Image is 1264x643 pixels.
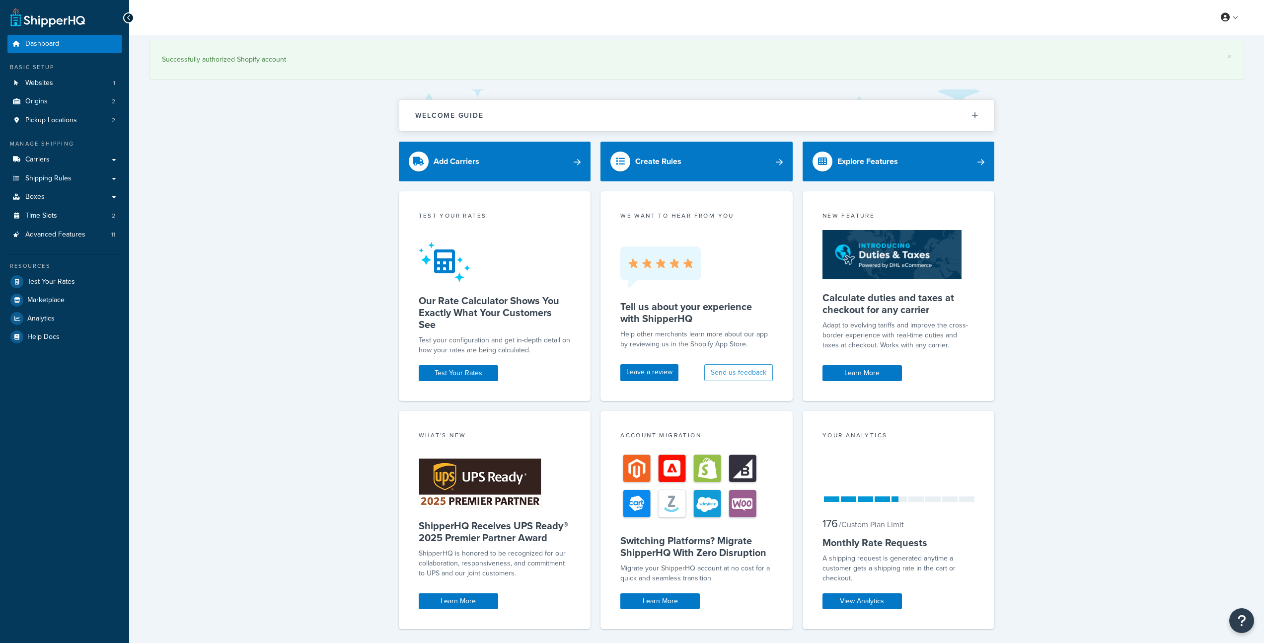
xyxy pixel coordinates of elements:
[620,535,773,559] h5: Switching Platforms? Migrate ShipperHQ With Zero Disruption
[27,296,65,305] span: Marketplace
[419,211,571,223] div: Test your rates
[822,365,902,381] a: Learn More
[415,112,484,119] h2: Welcome Guide
[25,79,53,87] span: Websites
[419,365,498,381] a: Test Your Rates
[7,92,122,111] li: Origins
[113,79,115,87] span: 1
[25,156,50,164] span: Carriers
[434,155,479,168] div: Add Carriers
[162,53,1231,67] div: Successfully authorized Shopify account
[600,142,793,181] a: Create Rules
[1227,53,1231,61] a: ×
[620,329,773,349] p: Help other merchants learn more about our app by reviewing us in the Shopify App Store.
[25,116,77,125] span: Pickup Locations
[620,563,773,583] div: Migrate your ShipperHQ account at no cost for a quick and seamless transition.
[112,116,115,125] span: 2
[111,231,115,239] span: 11
[822,211,975,223] div: New Feature
[7,328,122,346] a: Help Docs
[7,35,122,53] a: Dashboard
[704,364,773,381] button: Send us feedback
[822,321,975,350] p: Adapt to evolving tariffs and improve the cross-border experience with real-time duties and taxes...
[27,278,75,286] span: Test Your Rates
[620,211,773,220] p: we want to hear from you
[7,74,122,92] a: Websites1
[822,537,975,549] h5: Monthly Rate Requests
[620,364,678,381] a: Leave a review
[7,111,122,130] a: Pickup Locations2
[419,335,571,355] div: Test your configuration and get in-depth detail on how your rates are being calculated.
[419,549,571,578] p: ShipperHQ is honored to be recognized for our collaboration, responsiveness, and commitment to UP...
[419,431,571,442] div: What's New
[620,301,773,324] h5: Tell us about your experience with ShipperHQ
[822,431,975,442] div: Your Analytics
[7,111,122,130] li: Pickup Locations
[7,188,122,206] a: Boxes
[419,593,498,609] a: Learn More
[822,515,838,532] span: 176
[822,292,975,316] h5: Calculate duties and taxes at checkout for any carrier
[7,310,122,327] a: Analytics
[27,315,55,323] span: Analytics
[620,431,773,442] div: Account Migration
[620,593,700,609] a: Learn More
[25,97,48,106] span: Origins
[7,262,122,270] div: Resources
[7,291,122,309] a: Marketplace
[7,226,122,244] a: Advanced Features11
[399,100,994,131] button: Welcome Guide
[837,155,898,168] div: Explore Features
[7,169,122,188] a: Shipping Rules
[7,92,122,111] a: Origins2
[399,142,591,181] a: Add Carriers
[112,97,115,106] span: 2
[25,193,45,201] span: Boxes
[7,140,122,148] div: Manage Shipping
[7,273,122,291] a: Test Your Rates
[7,226,122,244] li: Advanced Features
[839,519,904,530] small: / Custom Plan Limit
[112,212,115,220] span: 2
[7,207,122,225] li: Time Slots
[7,151,122,169] a: Carriers
[822,593,902,609] a: View Analytics
[7,207,122,225] a: Time Slots2
[7,74,122,92] li: Websites
[7,63,122,72] div: Basic Setup
[419,520,571,544] h5: ShipperHQ Receives UPS Ready® 2025 Premier Partner Award
[25,40,59,48] span: Dashboard
[803,142,995,181] a: Explore Features
[25,174,72,183] span: Shipping Rules
[419,295,571,330] h5: Our Rate Calculator Shows You Exactly What Your Customers See
[25,212,57,220] span: Time Slots
[27,333,60,341] span: Help Docs
[822,554,975,583] div: A shipping request is generated anytime a customer gets a shipping rate in the cart or checkout.
[25,231,85,239] span: Advanced Features
[635,155,681,168] div: Create Rules
[1229,608,1254,633] button: Open Resource Center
